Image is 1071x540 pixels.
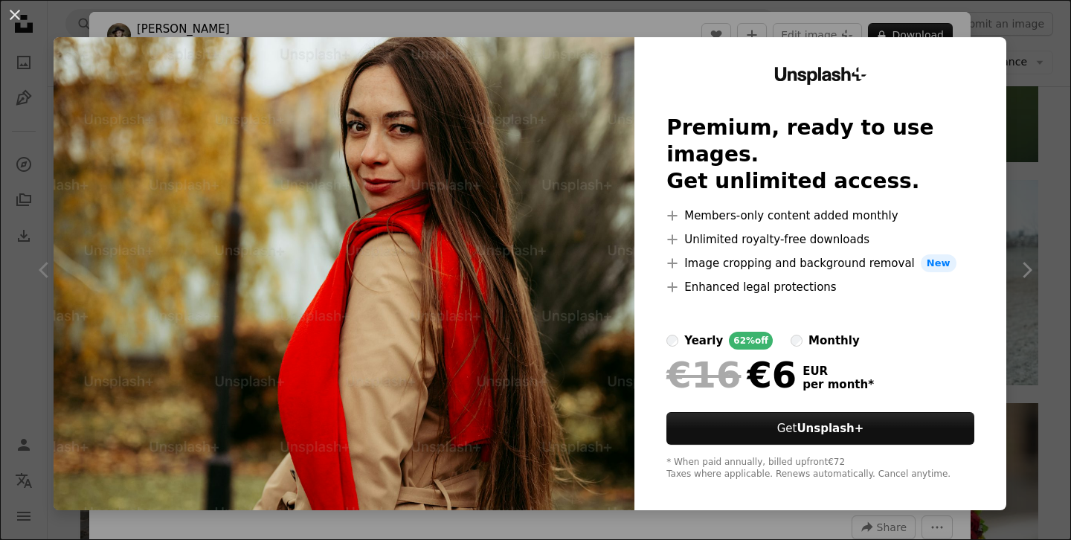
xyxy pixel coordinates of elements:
[803,378,874,391] span: per month *
[808,332,860,350] div: monthly
[684,332,723,350] div: yearly
[797,422,863,435] strong: Unsplash+
[666,278,974,296] li: Enhanced legal protections
[666,457,974,480] div: * When paid annually, billed upfront €72 Taxes where applicable. Renews automatically. Cancel any...
[803,364,874,378] span: EUR
[666,356,797,394] div: €6
[666,335,678,347] input: yearly62%off
[666,412,974,445] button: GetUnsplash+
[666,254,974,272] li: Image cropping and background removal
[666,356,741,394] span: €16
[666,115,974,195] h2: Premium, ready to use images. Get unlimited access.
[666,231,974,248] li: Unlimited royalty-free downloads
[729,332,773,350] div: 62% off
[791,335,803,347] input: monthly
[921,254,956,272] span: New
[666,207,974,225] li: Members-only content added monthly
